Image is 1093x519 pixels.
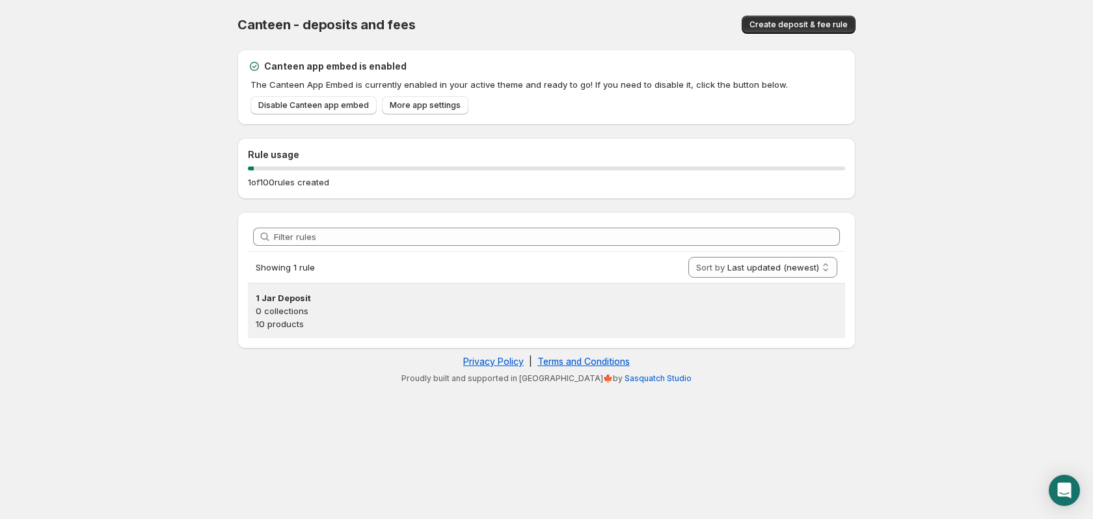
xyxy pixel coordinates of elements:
[256,317,837,330] p: 10 products
[749,20,848,30] span: Create deposit & fee rule
[463,356,524,367] a: Privacy Policy
[537,356,630,367] a: Terms and Conditions
[274,228,840,246] input: Filter rules
[244,373,849,384] p: Proudly built and supported in [GEOGRAPHIC_DATA]🍁by
[742,16,856,34] button: Create deposit & fee rule
[382,96,468,114] a: More app settings
[264,60,407,73] h2: Canteen app embed is enabled
[256,262,315,273] span: Showing 1 rule
[256,304,837,317] p: 0 collections
[237,17,416,33] span: Canteen - deposits and fees
[248,148,845,161] h2: Rule usage
[258,100,369,111] span: Disable Canteen app embed
[250,96,377,114] a: Disable Canteen app embed
[248,176,329,189] p: 1 of 100 rules created
[256,291,837,304] h3: 1 Jar Deposit
[1049,475,1080,506] div: Open Intercom Messenger
[625,373,692,383] a: Sasquatch Studio
[390,100,461,111] span: More app settings
[250,78,845,91] p: The Canteen App Embed is currently enabled in your active theme and ready to go! If you need to d...
[529,356,532,367] span: |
